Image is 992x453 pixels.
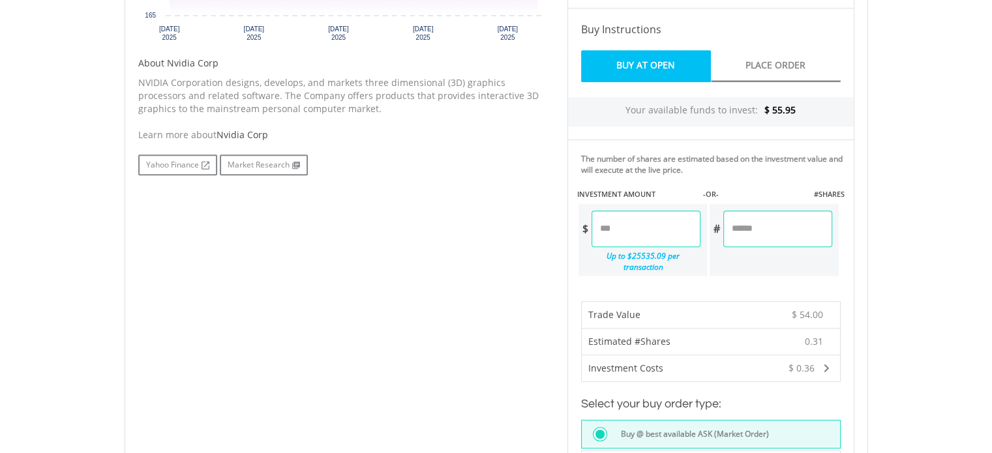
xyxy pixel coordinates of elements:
[220,154,308,175] a: Market Research
[577,189,655,199] label: INVESTMENT AMOUNT
[588,335,670,347] span: Estimated #Shares
[158,25,179,41] text: [DATE] 2025
[138,128,548,141] div: Learn more about
[789,362,815,374] span: $ 0.36
[217,128,268,141] span: Nvidia Corp
[581,395,841,413] h3: Select your buy order type:
[138,57,548,70] h5: About Nvidia Corp
[581,22,841,37] h4: Buy Instructions
[805,335,823,348] span: 0.31
[412,25,433,41] text: [DATE] 2025
[497,25,518,41] text: [DATE] 2025
[568,97,854,126] div: Your available funds to invest:
[711,50,841,82] a: Place Order
[710,211,723,247] div: #
[138,76,548,115] p: NVIDIA Corporation designs, develops, and markets three dimensional (3D) graphics processors and ...
[813,189,844,199] label: #SHARES
[138,154,217,175] a: Yahoo Finance
[588,362,663,374] span: Investment Costs
[581,153,849,175] div: The number of shares are estimated based on the investment value and will execute at the live price.
[764,104,796,116] span: $ 55.95
[581,50,711,82] a: Buy At Open
[579,247,701,276] div: Up to $25535.09 per transaction
[613,427,769,441] label: Buy @ best available ASK (Market Order)
[328,25,349,41] text: [DATE] 2025
[579,211,592,247] div: $
[702,189,718,199] label: -OR-
[588,308,640,321] span: Trade Value
[243,25,264,41] text: [DATE] 2025
[145,12,156,19] text: 165
[792,308,823,321] span: $ 54.00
